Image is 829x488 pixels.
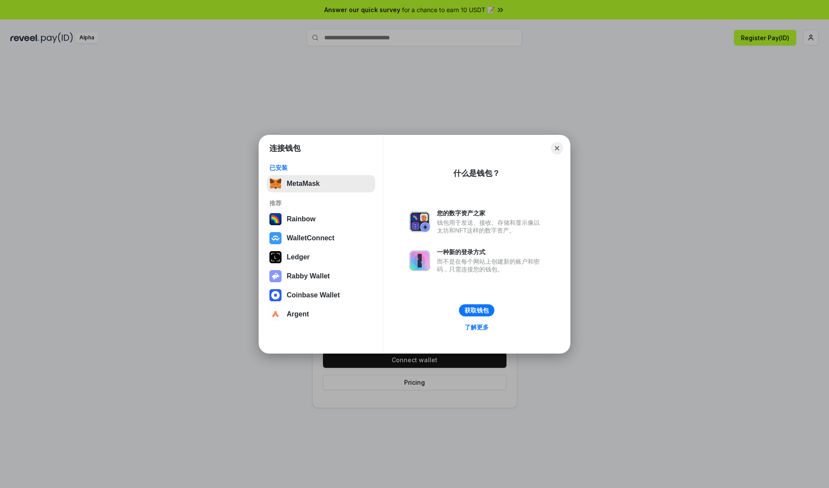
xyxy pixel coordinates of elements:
[269,164,373,172] div: 已安装
[437,248,544,256] div: 一种新的登录方式
[269,270,282,282] img: svg+xml,%3Csvg%20xmlns%3D%22http%3A%2F%2Fwww.w3.org%2F2000%2Fsvg%22%20fill%3D%22none%22%20viewBox...
[267,211,375,228] button: Rainbow
[409,211,430,232] img: svg+xml,%3Csvg%20xmlns%3D%22http%3A%2F%2Fwww.w3.org%2F2000%2Fsvg%22%20fill%3D%22none%22%20viewBox...
[437,209,544,217] div: 您的数字资产之家
[287,234,335,242] div: WalletConnect
[267,287,375,304] button: Coinbase Wallet
[267,306,375,323] button: Argent
[269,308,282,320] img: svg+xml,%3Csvg%20width%3D%2228%22%20height%3D%2228%22%20viewBox%3D%220%200%2028%2028%22%20fill%3D...
[437,219,544,234] div: 钱包用于发送、接收、存储和显示像以太坊和NFT这样的数字资产。
[269,143,301,153] h1: 连接钱包
[437,258,544,273] div: 而不是在每个网站上创建新的账户和密码，只需连接您的钱包。
[287,291,340,299] div: Coinbase Wallet
[269,199,373,207] div: 推荐
[287,215,316,223] div: Rainbow
[459,304,494,316] button: 获取钱包
[287,253,310,261] div: Ledger
[551,142,563,154] button: Close
[453,168,500,179] div: 什么是钱包？
[287,310,309,318] div: Argent
[267,249,375,266] button: Ledger
[465,323,489,331] div: 了解更多
[287,180,320,188] div: MetaMask
[267,230,375,247] button: WalletConnect
[269,232,282,244] img: svg+xml,%3Csvg%20width%3D%2228%22%20height%3D%2228%22%20viewBox%3D%220%200%2028%2028%22%20fill%3D...
[287,272,330,280] div: Rabby Wallet
[267,268,375,285] button: Rabby Wallet
[269,251,282,263] img: svg+xml,%3Csvg%20xmlns%3D%22http%3A%2F%2Fwww.w3.org%2F2000%2Fsvg%22%20width%3D%2228%22%20height%3...
[267,175,375,192] button: MetaMask
[409,250,430,271] img: svg+xml,%3Csvg%20xmlns%3D%22http%3A%2F%2Fwww.w3.org%2F2000%2Fsvg%22%20fill%3D%22none%22%20viewBox...
[269,178,282,190] img: svg+xml,%3Csvg%20fill%3D%22none%22%20height%3D%2233%22%20viewBox%3D%220%200%2035%2033%22%20width%...
[459,322,494,333] a: 了解更多
[269,213,282,225] img: svg+xml,%3Csvg%20width%3D%22120%22%20height%3D%22120%22%20viewBox%3D%220%200%20120%20120%22%20fil...
[465,306,489,314] div: 获取钱包
[269,289,282,301] img: svg+xml,%3Csvg%20width%3D%2228%22%20height%3D%2228%22%20viewBox%3D%220%200%2028%2028%22%20fill%3D...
